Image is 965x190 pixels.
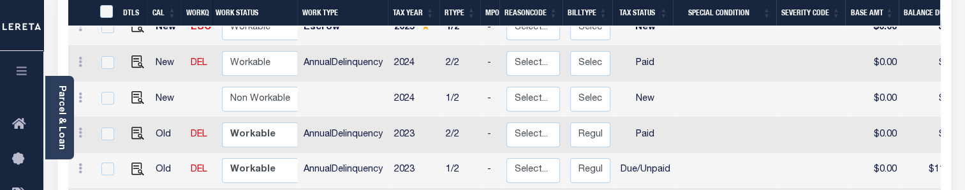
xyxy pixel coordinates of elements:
a: Parcel & Loan [57,85,66,150]
td: 1/2 [441,153,482,189]
td: New [151,82,186,117]
td: Escrow [298,10,388,46]
td: 2023 [389,117,441,153]
td: AnnualDelinquency [298,117,388,153]
td: $0.00 [848,46,902,82]
td: New [151,46,186,82]
td: 1/2 [441,10,482,46]
td: $0.00 [848,10,902,46]
td: 2024 [389,46,441,82]
td: - [482,10,501,46]
td: AnnualDelinquency [298,153,388,189]
td: New [615,10,675,46]
td: Paid [615,117,675,153]
td: 2024 [389,82,441,117]
td: Old [151,117,186,153]
a: DEL [191,59,207,68]
td: 2023 [389,153,441,189]
td: New [151,10,186,46]
td: Old [151,153,186,189]
td: $0.00 [848,117,902,153]
td: - [482,46,501,82]
td: - [482,117,501,153]
td: 2025 [389,10,441,46]
td: AnnualDelinquency [298,46,388,82]
td: 1/2 [441,82,482,117]
td: 2/2 [441,46,482,82]
td: 2/2 [441,117,482,153]
td: $0.00 [848,153,902,189]
a: ESC [191,23,211,32]
a: DEL [191,165,207,174]
a: DEL [191,130,207,139]
td: Due/Unpaid [615,153,675,189]
td: - [482,153,501,189]
td: Paid [615,46,675,82]
td: New [615,82,675,117]
td: - [482,82,501,117]
td: $0.00 [848,82,902,117]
